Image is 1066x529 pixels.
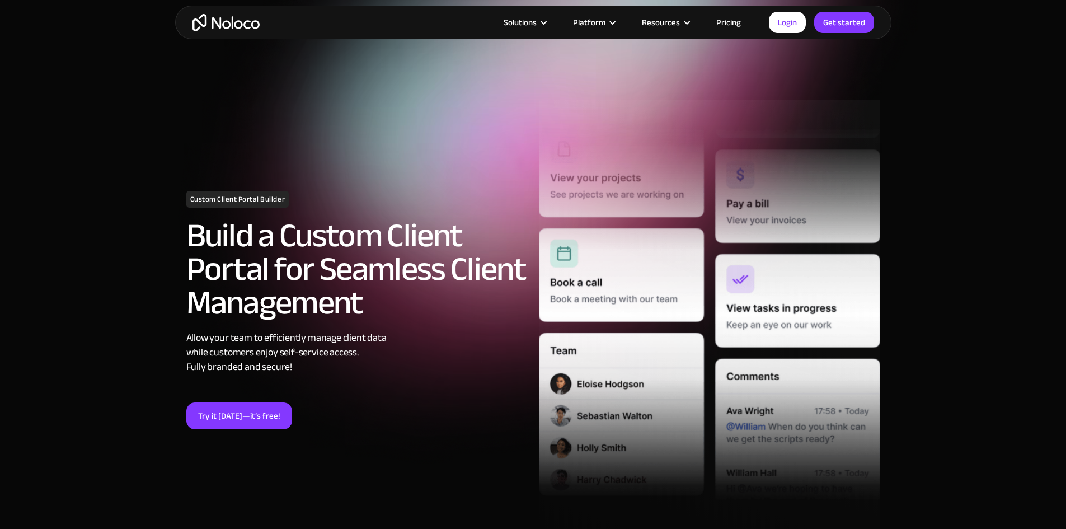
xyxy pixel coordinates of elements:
h1: Custom Client Portal Builder [186,191,289,208]
div: Solutions [504,15,537,30]
div: Platform [573,15,605,30]
div: Platform [559,15,628,30]
div: Allow your team to efficiently manage client data while customers enjoy self-service access. Full... [186,331,528,374]
a: home [192,14,260,31]
a: Try it [DATE]—it’s free! [186,402,292,429]
div: Resources [642,15,680,30]
a: Get started [814,12,874,33]
div: Solutions [490,15,559,30]
h2: Build a Custom Client Portal for Seamless Client Management [186,219,528,320]
a: Login [769,12,806,33]
a: Pricing [702,15,755,30]
div: Resources [628,15,702,30]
